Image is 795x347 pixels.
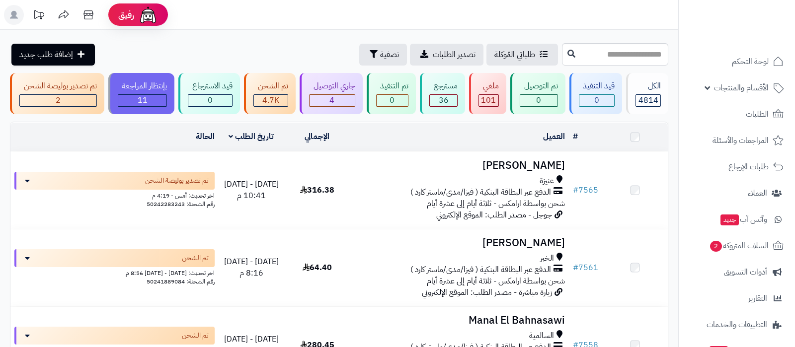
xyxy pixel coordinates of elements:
[410,264,551,276] span: الدفع عبر البطاقة البنكية ( فيزا/مدى/ماستر كارد )
[710,241,722,252] span: 2
[305,131,329,142] a: الإجمالي
[298,73,365,114] a: جاري التوصيل 4
[573,131,578,142] a: #
[573,184,578,196] span: #
[380,49,399,61] span: تصفية
[427,275,565,287] span: شحن بواسطة ارامكس - ثلاثة أيام إلى عشرة أيام
[14,190,215,200] div: اخر تحديث: أمس - 4:19 م
[536,94,541,106] span: 0
[118,9,134,21] span: رفيق
[19,49,73,61] span: إضافة طلب جديد
[138,94,148,106] span: 11
[254,95,288,106] div: 4659
[19,80,97,92] div: تم تصدير بوليصة الشحن
[410,44,483,66] a: تصدير الطلبات
[543,131,565,142] a: العميل
[422,286,552,298] span: زيارة مباشرة - مصدر الطلب: الموقع الإلكتروني
[429,80,458,92] div: مسترجع
[224,178,279,202] span: [DATE] - [DATE] 10:41 م
[365,73,418,114] a: تم التنفيذ 0
[376,80,409,92] div: تم التنفيذ
[309,80,355,92] div: جاري التوصيل
[685,155,789,179] a: طلبات الإرجاع
[196,131,215,142] a: الحالة
[685,50,789,73] a: لوحة التحكم
[478,80,499,92] div: ملغي
[359,44,407,66] button: تصفية
[479,95,498,106] div: 101
[685,208,789,231] a: وآتس آبجديد
[720,214,739,225] span: جديد
[732,55,769,69] span: لوحة التحكم
[377,95,408,106] div: 0
[427,198,565,209] span: شحن بواسطة ارامكس - ثلاثة أيام إلى عشرة أيام
[229,131,274,142] a: تاريخ الطلب
[188,80,233,92] div: قيد الاسترجاع
[467,73,508,114] a: ملغي 101
[685,129,789,152] a: المراجعات والأسئلة
[182,253,209,263] span: تم الشحن
[573,262,578,274] span: #
[418,73,467,114] a: مسترجع 36
[707,318,767,332] span: التطبيقات والخدمات
[486,44,558,66] a: طلباتي المُوكلة
[329,94,334,106] span: 4
[300,184,334,196] span: 316.38
[410,187,551,198] span: الدفع عبر البطاقة البنكية ( فيزا/مدى/ماستر كارد )
[709,239,769,253] span: السلات المتروكة
[540,175,554,187] span: عنيزة
[354,315,565,326] h3: Manal El Bahnasawi
[118,80,167,92] div: بإنتظار المراجعة
[439,94,449,106] span: 36
[390,94,395,106] span: 0
[182,331,209,341] span: تم الشحن
[520,95,557,106] div: 0
[714,81,769,95] span: الأقسام والمنتجات
[188,95,232,106] div: 0
[253,80,288,92] div: تم الشحن
[573,184,598,196] a: #7565
[567,73,625,114] a: قيد التنفيذ 0
[208,94,213,106] span: 0
[176,73,242,114] a: قيد الاسترجاع 0
[579,95,615,106] div: 0
[685,313,789,337] a: التطبيقات والخدمات
[724,265,767,279] span: أدوات التسويق
[26,5,51,27] a: تحديثات المنصة
[636,80,661,92] div: الكل
[685,286,789,310] a: التقارير
[685,234,789,258] a: السلات المتروكة2
[433,49,476,61] span: تصدير الطلبات
[262,94,279,106] span: 4.7K
[638,94,658,106] span: 4814
[147,200,215,208] span: رقم الشحنة: 50242283243
[748,186,767,200] span: العملاء
[11,44,95,66] a: إضافة طلب جديد
[224,256,279,279] span: [DATE] - [DATE] 8:16 م
[138,5,158,25] img: ai-face.png
[713,134,769,147] span: المراجعات والأسئلة
[481,94,496,106] span: 101
[728,160,769,174] span: طلبات الإرجاع
[540,253,554,264] span: الخبر
[310,95,355,106] div: 4
[594,94,599,106] span: 0
[746,107,769,121] span: الطلبات
[106,73,177,114] a: بإنتظار المراجعة 11
[573,262,598,274] a: #7561
[147,277,215,286] span: رقم الشحنة: 50241889084
[354,237,565,249] h3: [PERSON_NAME]
[145,176,209,186] span: تم تصدير بوليصة الشحن
[719,212,767,226] span: وآتس آب
[14,267,215,278] div: اخر تحديث: [DATE] - [DATE] 8:56 م
[748,291,767,305] span: التقارير
[685,181,789,205] a: العملاء
[118,95,167,106] div: 11
[685,102,789,126] a: الطلبات
[20,95,96,106] div: 2
[685,260,789,284] a: أدوات التسويق
[8,73,106,114] a: تم تصدير بوليصة الشحن 2
[430,95,457,106] div: 36
[494,49,535,61] span: طلباتي المُوكلة
[56,94,61,106] span: 2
